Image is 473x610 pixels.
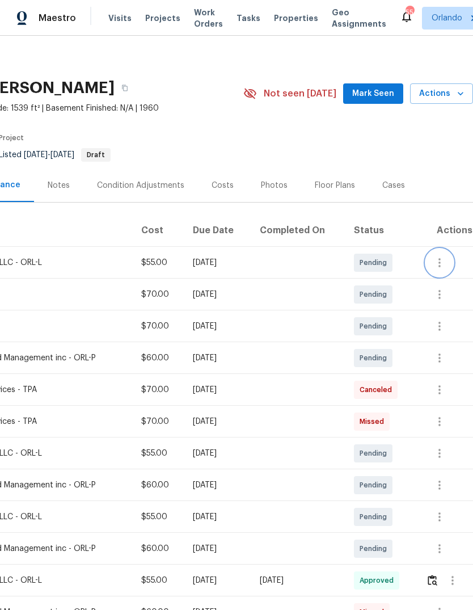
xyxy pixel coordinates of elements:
[426,567,439,594] button: Review Icon
[360,352,391,364] span: Pending
[82,152,109,158] span: Draft
[432,12,462,24] span: Orlando
[345,215,417,247] th: Status
[193,479,242,491] div: [DATE]
[419,87,464,101] span: Actions
[194,7,223,30] span: Work Orders
[236,14,260,22] span: Tasks
[251,215,345,247] th: Completed On
[274,12,318,24] span: Properties
[97,180,184,191] div: Condition Adjustments
[360,543,391,554] span: Pending
[406,7,413,18] div: 55
[360,289,391,300] span: Pending
[141,511,175,523] div: $55.00
[315,180,355,191] div: Floor Plans
[193,321,242,332] div: [DATE]
[193,289,242,300] div: [DATE]
[132,215,184,247] th: Cost
[261,180,288,191] div: Photos
[360,479,391,491] span: Pending
[360,257,391,268] span: Pending
[141,448,175,459] div: $55.00
[141,575,175,586] div: $55.00
[39,12,76,24] span: Maestro
[212,180,234,191] div: Costs
[193,448,242,459] div: [DATE]
[193,575,242,586] div: [DATE]
[360,575,398,586] span: Approved
[382,180,405,191] div: Cases
[193,511,242,523] div: [DATE]
[360,416,388,427] span: Missed
[193,352,242,364] div: [DATE]
[410,83,473,104] button: Actions
[141,321,175,332] div: $70.00
[193,543,242,554] div: [DATE]
[145,12,180,24] span: Projects
[24,151,48,159] span: [DATE]
[184,215,251,247] th: Due Date
[260,575,336,586] div: [DATE]
[193,384,242,396] div: [DATE]
[417,215,473,247] th: Actions
[332,7,386,30] span: Geo Assignments
[264,88,336,99] span: Not seen [DATE]
[141,384,175,396] div: $70.00
[428,575,437,586] img: Review Icon
[360,448,391,459] span: Pending
[193,257,242,268] div: [DATE]
[343,83,403,104] button: Mark Seen
[141,352,175,364] div: $60.00
[360,321,391,332] span: Pending
[352,87,394,101] span: Mark Seen
[141,543,175,554] div: $60.00
[48,180,70,191] div: Notes
[141,416,175,427] div: $70.00
[141,257,175,268] div: $55.00
[141,289,175,300] div: $70.00
[108,12,132,24] span: Visits
[115,78,135,98] button: Copy Address
[360,384,396,396] span: Canceled
[193,416,242,427] div: [DATE]
[141,479,175,491] div: $60.00
[50,151,74,159] span: [DATE]
[360,511,391,523] span: Pending
[24,151,74,159] span: -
